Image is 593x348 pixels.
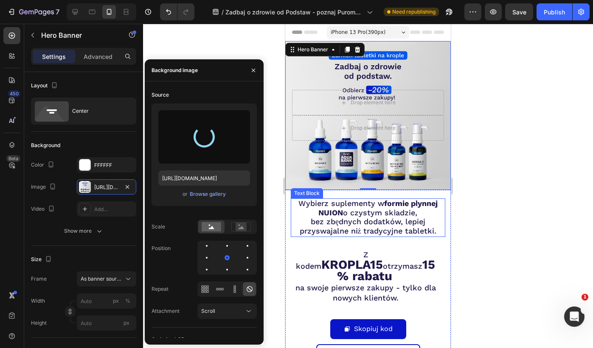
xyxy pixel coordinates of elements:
a: Poznaj nasze produkty [31,320,135,341]
div: Background [31,142,60,149]
div: Image [31,181,58,193]
span: / [222,8,224,17]
input: px [77,315,136,331]
button: Scroll [197,303,257,319]
span: 1 [582,294,588,301]
div: Optimize LCP [152,336,185,343]
span: or [183,189,188,199]
span: Need republishing [392,8,436,16]
div: Add... [94,206,134,213]
p: 7 [56,7,59,17]
button: Publish [537,3,572,20]
span: Scroll [201,308,215,314]
button: As banner source [77,271,136,287]
div: Position [152,245,171,252]
div: % [125,297,130,305]
button: % [111,296,121,306]
p: Settings [42,52,66,61]
div: Size [31,254,53,265]
label: Height [31,319,47,327]
div: Scale [152,223,165,231]
div: Layout [31,80,59,92]
button: px [123,296,133,306]
label: Width [31,297,45,305]
div: Show more [64,227,104,235]
div: Publish [544,8,565,17]
div: Background image [152,67,198,74]
div: Video [31,203,56,215]
p: Advanced [84,52,112,61]
iframe: Design area [285,24,451,348]
div: Source [152,91,169,99]
label: Frame [31,275,47,283]
span: Save [512,8,526,16]
iframe: Intercom live chat [564,306,585,327]
div: Attachment [152,307,180,315]
button: Save [505,3,533,20]
button: 7 [3,3,63,20]
div: [URL][DOMAIN_NAME] [94,184,119,191]
div: Color [31,159,56,171]
button: Browse gallery [189,190,226,198]
div: 450 [8,90,20,97]
span: Zadbaj o zdrowie od Podstaw - poznaj Puromedica! [225,8,363,17]
div: Center [72,101,124,121]
button: Show more [31,223,136,239]
input: https://example.com/image.jpg [158,170,250,186]
span: px [124,320,129,326]
span: As banner source [81,275,122,283]
div: Beta [6,155,20,162]
div: Repeat [152,285,169,293]
p: Hero Banner [41,30,113,40]
div: Undo/Redo [160,3,194,20]
div: Browse gallery [190,190,226,198]
input: px% [77,293,136,309]
div: px [113,297,119,305]
div: FFFFFF [94,161,134,169]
